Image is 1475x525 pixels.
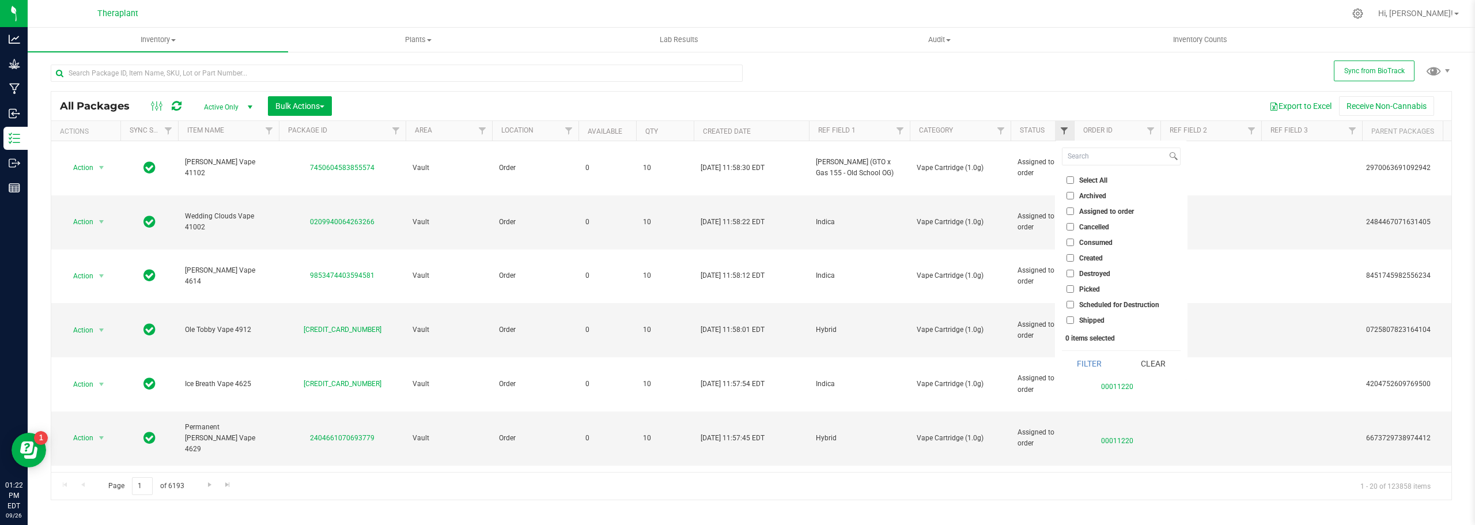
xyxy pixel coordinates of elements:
span: [DATE] 11:58:01 EDT [701,324,765,335]
span: [DATE] 11:57:45 EDT [701,433,765,444]
span: In Sync [143,376,156,392]
span: Order [499,324,572,335]
button: Receive Non-Cannabis [1339,96,1434,116]
a: Filter [1242,121,1261,141]
a: Ref Field 2 [1170,126,1207,134]
input: Created [1066,254,1074,262]
span: Audit [810,35,1069,45]
span: Archived [1079,192,1106,199]
a: Filter [992,121,1011,141]
span: [PERSON_NAME] (GTO x Gas 155 - Old School OG) [816,157,903,179]
a: Available [588,127,622,135]
span: Action [63,160,94,176]
span: Ole Tobby Vape 4912 [185,324,272,335]
span: Indica [816,270,903,281]
a: Ref Field 3 [1270,126,1308,134]
a: Go to the last page [220,477,236,493]
span: Theraplant [97,9,138,18]
input: Scheduled for Destruction [1066,301,1074,308]
span: 0 [585,433,629,444]
span: 10 [643,324,687,335]
a: Inventory Counts [1070,28,1330,52]
a: Package ID [288,126,327,134]
span: 0 [585,324,629,335]
span: Assigned to order [1018,265,1067,287]
span: Plants [289,35,548,45]
button: Bulk Actions [268,96,332,116]
div: Value 1: 4204752609769500 [1366,379,1474,390]
span: [DATE] 11:58:12 EDT [701,270,765,281]
span: Vape Cartridge (1.0g) [917,163,1004,173]
span: Assigned to order [1018,211,1067,233]
span: Hybrid [816,433,903,444]
span: 10 [643,379,687,390]
span: Ice Breath Vape 4625 [185,379,272,390]
a: Filter [559,121,578,141]
span: select [94,160,109,176]
a: Filter [260,121,279,141]
span: 10 [643,163,687,173]
a: Status [1020,126,1045,134]
div: Value 1: 8451745982556234 [1366,270,1474,281]
a: Location [501,126,534,134]
inline-svg: Reports [9,182,20,194]
inline-svg: Inventory [9,133,20,144]
button: Filter [1062,351,1117,376]
span: Action [63,268,94,284]
span: [DATE] 11:58:22 EDT [701,217,765,228]
inline-svg: Analytics [9,33,20,45]
inline-svg: Grow [9,58,20,70]
span: Vault [413,433,485,444]
span: [PERSON_NAME] Vape 4614 [185,265,272,287]
div: Value 1: 2484467071631405 [1366,217,1474,228]
span: Action [63,322,94,338]
span: Picked [1079,286,1100,293]
span: In Sync [143,214,156,230]
input: Select All [1066,176,1074,184]
span: In Sync [143,322,156,338]
span: All Packages [60,100,141,112]
span: Indica [816,217,903,228]
span: Vape Cartridge (1.0g) [917,217,1004,228]
span: 1 - 20 of 123858 items [1351,477,1440,494]
button: Clear [1125,351,1181,376]
iframe: Resource center [12,433,46,467]
span: Order [499,433,572,444]
span: 10 [643,433,687,444]
span: Vape Cartridge (1.0g) [917,433,1004,444]
inline-svg: Inbound [9,108,20,119]
span: 10 [643,270,687,281]
a: Inventory [28,28,288,52]
span: Action [63,376,94,392]
span: 0 [585,163,629,173]
a: Filter [387,121,406,141]
span: In Sync [143,267,156,284]
a: Filter [159,121,178,141]
input: Destroyed [1066,270,1074,277]
span: 0 [585,270,629,281]
span: Order [499,270,572,281]
button: Export to Excel [1262,96,1339,116]
span: Vault [413,163,485,173]
span: Vault [413,379,485,390]
a: Qty [645,127,658,135]
span: Shipped [1079,317,1105,324]
span: 10 [643,217,687,228]
a: Area [415,126,432,134]
input: Assigned to order [1066,207,1074,215]
span: Consumed [1079,239,1113,246]
button: Sync from BioTrack [1334,61,1415,81]
a: [CREDIT_CARD_NUMBER] [304,380,381,388]
a: Created Date [703,127,751,135]
span: Select All [1079,177,1107,184]
span: Inventory Counts [1158,35,1243,45]
a: Item Name [187,126,224,134]
span: Assigned to order [1018,157,1067,179]
span: Vault [413,324,485,335]
div: 0 items selected [1065,334,1177,342]
span: Hybrid [816,324,903,335]
span: Action [63,214,94,230]
div: Manage settings [1351,8,1365,19]
span: Inventory [28,35,288,45]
